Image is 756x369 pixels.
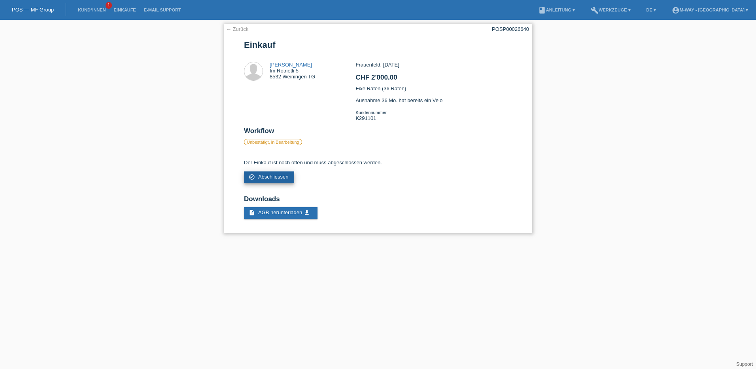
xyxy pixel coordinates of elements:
[587,8,635,12] a: buildWerkzeuge ▾
[355,62,512,127] div: Frauenfeld, [DATE] Fixe Raten (36 Raten) Ausnahme 36 Mo. hat bereits ein Velo K291101
[258,174,289,180] span: Abschliessen
[249,174,255,180] i: check_circle_outline
[244,195,512,207] h2: Downloads
[244,127,512,139] h2: Workflow
[538,6,546,14] i: book
[672,6,680,14] i: account_circle
[244,171,294,183] a: check_circle_outline Abschliessen
[643,8,660,12] a: DE ▾
[226,26,248,32] a: ← Zurück
[270,62,312,68] a: [PERSON_NAME]
[270,62,315,80] div: Im Rotrietli 5 8532 Weiningen TG
[249,209,255,216] i: description
[244,207,318,219] a: description AGB herunterladen get_app
[355,110,386,115] span: Kundennummer
[140,8,185,12] a: E-Mail Support
[258,209,302,215] span: AGB herunterladen
[110,8,140,12] a: Einkäufe
[12,7,54,13] a: POS — MF Group
[304,209,310,216] i: get_app
[591,6,599,14] i: build
[244,160,512,165] p: Der Einkauf ist noch offen und muss abgeschlossen werden.
[736,361,753,367] a: Support
[355,74,512,86] h2: CHF 2'000.00
[244,40,512,50] h1: Einkauf
[492,26,529,32] div: POSP00026640
[74,8,110,12] a: Kund*innen
[106,2,112,9] span: 1
[244,139,302,145] label: Unbestätigt, in Bearbeitung
[668,8,752,12] a: account_circlem-way - [GEOGRAPHIC_DATA] ▾
[534,8,579,12] a: bookAnleitung ▾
